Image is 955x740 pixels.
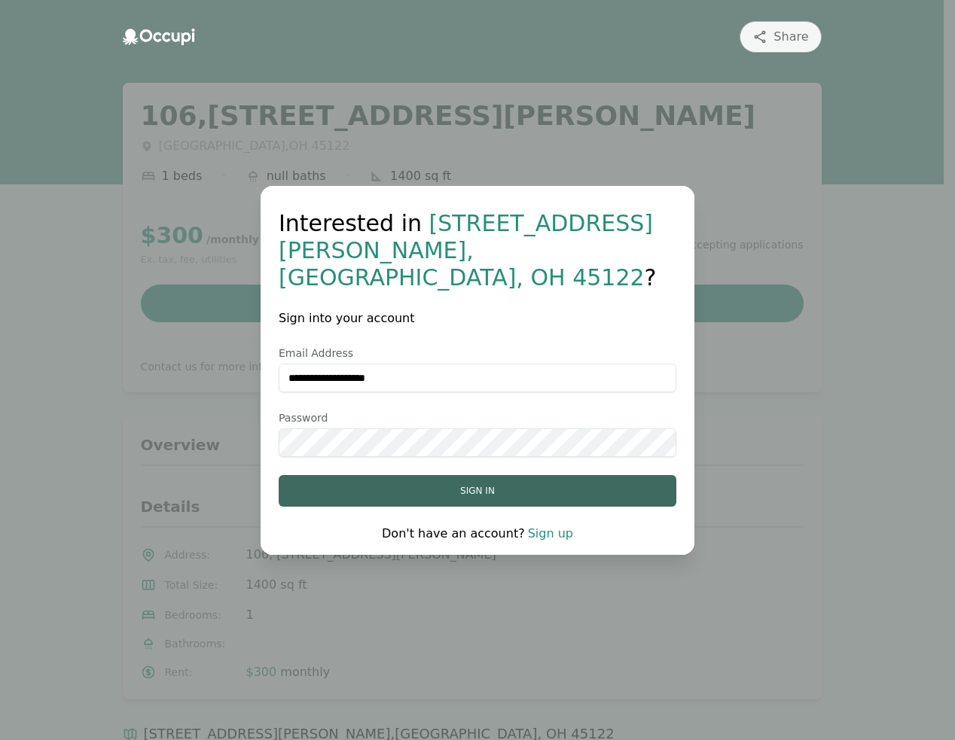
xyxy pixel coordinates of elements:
button: Sign in [279,475,676,507]
span: Don't have an account? [382,526,525,541]
label: Email Address [279,346,676,361]
h1: Interested in ? [279,210,676,291]
span: [STREET_ADDRESS][PERSON_NAME] , [GEOGRAPHIC_DATA] , OH 45122 [279,210,653,291]
h2: Sign into your account [279,309,676,327]
label: Password [279,410,676,425]
a: Sign up [528,526,573,541]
